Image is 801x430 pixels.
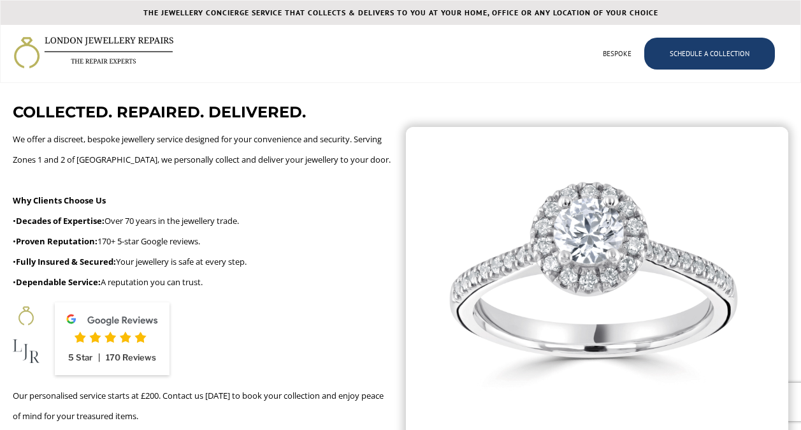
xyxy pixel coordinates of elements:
strong: Dependable Service: [16,276,101,288]
p: COLLECTED. REPAIRED. DELIVERED. [13,102,306,122]
strong: Why Clients Choose Us [13,195,106,206]
strong: Proven Reputation: [16,235,97,247]
a: home [13,36,174,70]
p: We offer a discreet, bespoke jewellery service designed for your convenience and security. Servin... [13,129,391,292]
strong: Decades of Expertise: [16,215,105,226]
a: BESPOKE [590,33,644,75]
p: Our personalised service starts at £200. Contact us [DATE] to book your collection and enjoy peac... [13,385,391,426]
div: 5 Star | 170 Reviews [66,351,158,364]
strong: Fully Insured & Secured: [16,256,116,267]
a: SCHEDULE A COLLECTION [644,38,775,70]
div: THE JEWELLERY CONCIERGE SERVICE THAT COLLECTS & DELIVERS TO YOU AT YOUR HOME, OFFICE OR ANY LOCAT... [1,7,800,19]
